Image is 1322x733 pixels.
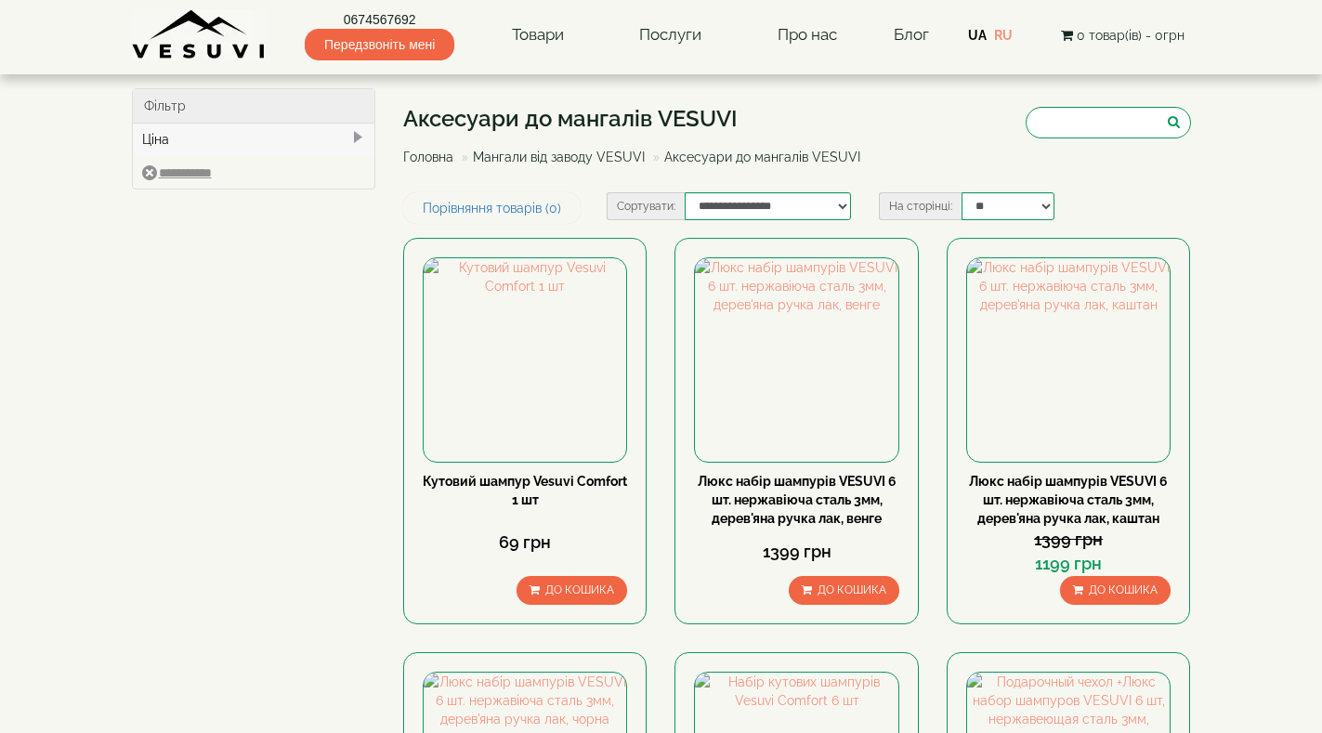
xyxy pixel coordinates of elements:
[789,576,899,605] button: До кошика
[694,540,898,564] div: 1399 грн
[818,583,886,596] span: До кошика
[133,124,375,155] div: Ціна
[1089,583,1158,596] span: До кошика
[969,474,1168,526] a: Люкс набір шампурів VESUVI 6 шт. нержавіюча сталь 3мм, дерев'яна ручка лак, каштан
[967,258,1170,461] img: Люкс набір шампурів VESUVI 6 шт. нержавіюча сталь 3мм, дерев'яна ручка лак, каштан
[695,258,897,461] img: Люкс набір шампурів VESUVI 6 шт. нержавіюча сталь 3мм, дерев'яна ручка лак, венге
[968,28,987,43] a: UA
[132,9,267,60] img: Завод VESUVI
[698,474,897,526] a: Люкс набір шампурів VESUVI 6 шт. нержавіюча сталь 3мм, дерев'яна ручка лак, венге
[424,258,626,461] img: Кутовий шампур Vesuvi Comfort 1 шт
[517,576,627,605] button: До кошика
[879,192,962,220] label: На сторінці:
[759,14,856,57] a: Про нас
[305,29,454,60] span: Передзвоніть мені
[966,528,1171,552] div: 1399 грн
[621,14,720,57] a: Послуги
[894,25,929,44] a: Блог
[305,10,454,29] a: 0674567692
[994,28,1013,43] a: RU
[473,150,645,164] a: Мангали від заводу VESUVI
[403,150,453,164] a: Головна
[403,192,581,224] a: Порівняння товарів (0)
[423,474,627,507] a: Кутовий шампур Vesuvi Comfort 1 шт
[1077,28,1185,43] span: 0 товар(ів) - 0грн
[493,14,582,57] a: Товари
[966,552,1171,576] div: 1199 грн
[133,89,375,124] div: Фільтр
[607,192,685,220] label: Сортувати:
[1055,25,1190,46] button: 0 товар(ів) - 0грн
[545,583,614,596] span: До кошика
[1060,576,1171,605] button: До кошика
[403,107,874,131] h1: Аксесуари до мангалів VESUVI
[648,148,860,166] li: Аксесуари до мангалів VESUVI
[423,530,627,555] div: 69 грн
